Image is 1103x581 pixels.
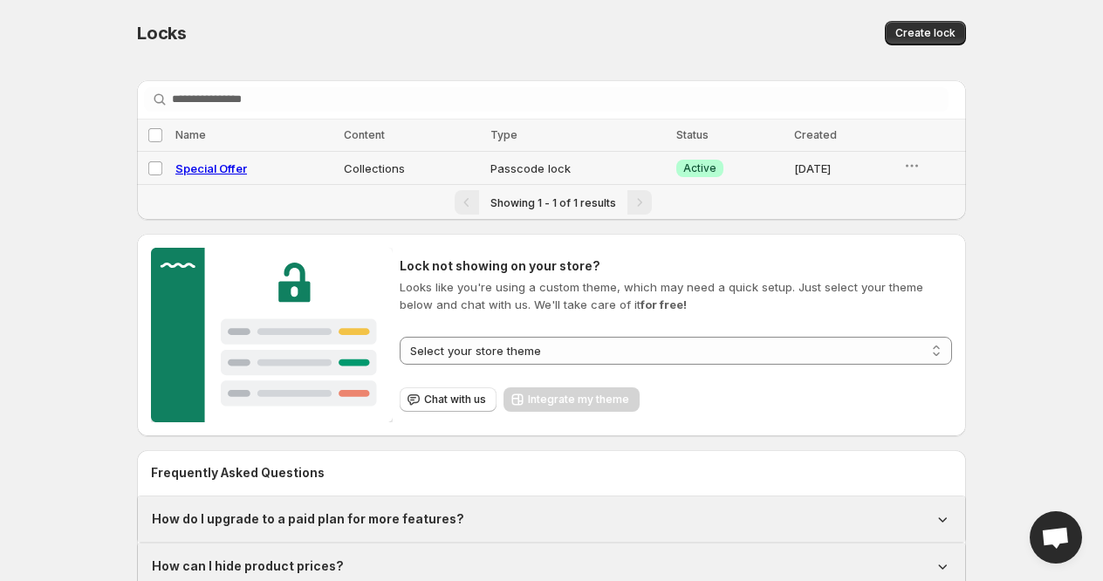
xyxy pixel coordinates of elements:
[683,161,716,175] span: Active
[676,128,709,141] span: Status
[794,128,837,141] span: Created
[344,128,385,141] span: Content
[175,161,247,175] a: Special Offer
[490,196,616,209] span: Showing 1 - 1 of 1 results
[424,393,486,407] span: Chat with us
[400,278,952,313] p: Looks like you're using a custom theme, which may need a quick setup. Just select your theme belo...
[400,257,952,275] h2: Lock not showing on your store?
[1030,511,1082,564] a: Open chat
[895,26,956,40] span: Create lock
[137,23,187,44] span: Locks
[151,248,393,422] img: Customer support
[485,152,671,185] td: Passcode lock
[152,510,464,528] h1: How do I upgrade to a paid plan for more features?
[490,128,517,141] span: Type
[400,387,497,412] button: Chat with us
[175,128,206,141] span: Name
[885,21,966,45] button: Create lock
[641,297,687,311] strong: for free!
[151,464,952,482] h2: Frequently Asked Questions
[152,557,344,575] h1: How can I hide product prices?
[137,184,966,220] nav: Pagination
[789,152,898,185] td: [DATE]
[339,152,485,185] td: Collections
